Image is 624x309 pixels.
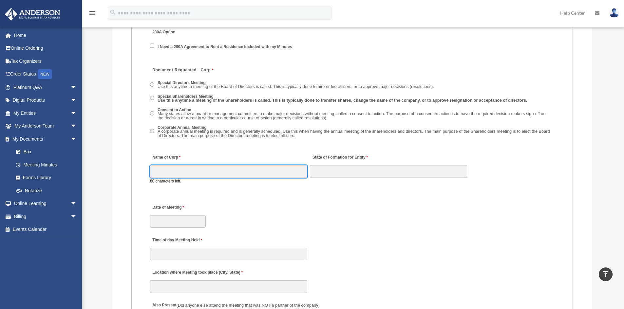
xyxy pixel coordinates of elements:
span: arrow_drop_down [70,132,84,146]
label: Corporate Annual Meeting [156,125,555,139]
span: arrow_drop_down [70,120,84,133]
a: menu [88,11,96,17]
a: My Entitiesarrow_drop_down [5,107,87,120]
a: Notarize [9,184,87,197]
a: Billingarrow_drop_down [5,210,87,223]
div: 80 characters left. [150,178,307,185]
span: Document Requested - Corp [152,68,211,72]
span: (Did anyone else attend the meeting that was NOT a partner of the company) [177,303,320,308]
a: My Anderson Teamarrow_drop_down [5,120,87,133]
div: NEW [38,69,52,79]
label: I Need a 280A Agreement to Rent a Residence Included with my Minutes [156,44,294,50]
span: arrow_drop_down [70,81,84,94]
span: Many states allow a board or management committee to make major decisions without meeting, called... [158,111,546,120]
label: Special Directors Meeting [156,80,436,90]
a: Digital Productsarrow_drop_down [5,94,87,107]
span: arrow_drop_down [70,197,84,211]
a: Meeting Minutes [9,158,84,171]
a: Online Ordering [5,42,87,55]
span: arrow_drop_down [70,107,84,120]
img: User Pic [609,8,619,18]
label: State of Formation for Entity [310,153,369,162]
label: Date of Meeting [150,203,212,212]
span: arrow_drop_down [70,210,84,223]
label: Name of Corp [150,153,182,162]
a: My Documentsarrow_drop_down [5,132,87,146]
i: vertical_align_top [602,270,610,278]
span: arrow_drop_down [70,94,84,107]
a: Events Calendar [5,223,87,236]
label: Location where Meeting took place (City, State) [150,268,244,277]
i: menu [88,9,96,17]
a: Forms Library [9,171,87,184]
a: vertical_align_top [599,267,613,281]
a: Online Learningarrow_drop_down [5,197,87,210]
label: Special Shareholders Meeting [156,94,530,104]
a: Order StatusNEW [5,68,87,81]
a: Tax Organizers [5,55,87,68]
label: 280A Option [150,28,212,37]
a: Box [9,146,87,159]
img: Anderson Advisors Platinum Portal [3,8,62,21]
span: A corporate annual meeting is required and is generally scheduled. Use this when having the annua... [158,129,550,138]
a: Home [5,29,87,42]
span: Use this anytime a meeting of the Shareholders is called. This is typically done to transfer shar... [158,98,527,103]
span: Use this anytime a meeting of the Board of Directors is called. This is typically done to hire or... [158,84,434,89]
label: Time of day Meeting Held [150,236,212,245]
i: search [109,9,117,16]
a: Platinum Q&Aarrow_drop_down [5,81,87,94]
label: Consent to Action [156,107,555,121]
